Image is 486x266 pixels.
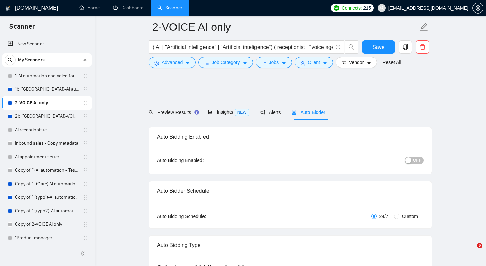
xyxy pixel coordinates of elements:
[83,114,88,119] span: holder
[399,40,412,54] button: copy
[2,53,92,245] li: My Scanners
[15,110,79,123] a: 2b ([GEOGRAPHIC_DATA])-VOICE AI only
[157,181,424,201] div: Auto Bidder Schedule
[342,4,362,12] span: Connects:
[473,5,483,11] span: setting
[260,110,265,115] span: notification
[243,61,247,66] span: caret-down
[334,5,339,11] img: upwork-logo.png
[15,83,79,96] a: 1b ([GEOGRAPHIC_DATA])-AI automation and Voice for CRM & Booking
[367,61,371,66] span: caret-down
[399,213,421,220] span: Custom
[83,208,88,214] span: holder
[83,181,88,187] span: holder
[473,5,483,11] a: setting
[8,37,86,51] a: New Scanner
[363,4,371,12] span: 215
[15,123,79,137] a: AI receptionistc
[477,243,482,248] span: 5
[6,3,10,14] img: logo
[416,40,429,54] button: delete
[83,154,88,160] span: holder
[15,218,79,231] a: Copy of 2-VOICE AI only
[15,177,79,191] a: Copy of 1- (Cate) AI automation and Voice for CRM & Booking (different categories)
[349,59,364,66] span: Vendor
[362,40,395,54] button: Save
[113,5,144,11] a: dashboardDashboard
[5,55,16,65] button: search
[377,213,391,220] span: 24/7
[83,141,88,146] span: holder
[79,5,100,11] a: homeHome
[300,61,305,66] span: user
[382,59,401,66] a: Reset All
[83,195,88,200] span: holder
[83,127,88,133] span: holder
[260,110,281,115] span: Alerts
[323,61,327,66] span: caret-down
[15,150,79,164] a: AI appointment setter
[345,44,358,50] span: search
[157,5,182,11] a: searchScanner
[152,19,418,35] input: Scanner name...
[153,43,333,51] input: Search Freelance Jobs...
[18,53,45,67] span: My Scanners
[372,43,384,51] span: Save
[2,37,92,51] li: New Scanner
[336,45,340,49] span: info-circle
[194,109,200,115] div: Tooltip anchor
[5,58,15,62] span: search
[157,213,246,220] div: Auto Bidding Schedule:
[157,236,424,255] div: Auto Bidding Type
[83,100,88,106] span: holder
[292,110,296,115] span: robot
[15,191,79,204] a: Copy of 1 (typo1)-AI automation and Voice for CRM & Booking
[416,44,429,50] span: delete
[420,23,428,31] span: edit
[413,157,421,164] span: OFF
[15,137,79,150] a: Inbound sales - Copy metadata
[4,22,40,36] span: Scanner
[198,57,253,68] button: barsJob Categorycaret-down
[308,59,320,66] span: Client
[281,61,286,66] span: caret-down
[80,250,87,257] span: double-left
[157,127,424,147] div: Auto Bidding Enabled
[256,57,292,68] button: folderJobscaret-down
[83,168,88,173] span: holder
[336,57,377,68] button: idcardVendorcaret-down
[399,44,412,50] span: copy
[154,61,159,66] span: setting
[157,157,246,164] div: Auto Bidding Enabled:
[292,110,325,115] span: Auto Bidder
[148,57,196,68] button: settingAdvancedcaret-down
[269,59,279,66] span: Jobs
[162,59,183,66] span: Advanced
[204,61,209,66] span: bars
[15,231,79,245] a: "Product manager"
[83,235,88,241] span: holder
[463,243,479,259] iframe: Intercom live chat
[15,69,79,83] a: 1-AI automation and Voice for CRM & Booking
[345,40,358,54] button: search
[15,204,79,218] a: Copy of 1 (typo2)-AI automation and Voice for CRM & Booking
[235,109,249,116] span: NEW
[208,109,249,115] span: Insights
[208,110,213,114] span: area-chart
[342,61,346,66] span: idcard
[473,3,483,14] button: setting
[148,110,197,115] span: Preview Results
[212,59,240,66] span: Job Category
[83,87,88,92] span: holder
[83,73,88,79] span: holder
[83,222,88,227] span: holder
[148,110,153,115] span: search
[15,96,79,110] a: 2-VOICE AI only
[185,61,190,66] span: caret-down
[295,57,333,68] button: userClientcaret-down
[15,164,79,177] a: Copy of 1) AI automation - Testing something?
[262,61,266,66] span: folder
[379,6,384,10] span: user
